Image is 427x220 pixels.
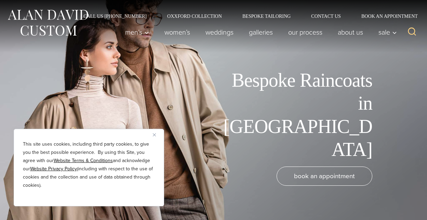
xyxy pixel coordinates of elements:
button: Close [153,131,161,139]
a: book an appointment [277,167,372,186]
span: book an appointment [294,171,355,181]
a: Galleries [241,25,281,39]
a: About Us [330,25,371,39]
span: Men’s [125,29,149,36]
p: This site uses cookies, including third party cookies, to give you the best possible experience. ... [23,140,155,190]
a: Bespoke Tailoring [232,14,301,19]
a: Website Privacy Policy [30,165,77,172]
a: Women’s [157,25,198,39]
nav: Primary Navigation [118,25,401,39]
img: Alan David Custom [7,8,89,38]
nav: Secondary Navigation [73,14,420,19]
a: Oxxford Collection [157,14,232,19]
img: Close [153,133,156,136]
a: Website Terms & Conditions [54,157,113,164]
a: Call Us [PHONE_NUMBER] [73,14,157,19]
a: Contact Us [301,14,351,19]
a: Our Process [281,25,330,39]
a: weddings [198,25,241,39]
h1: Bespoke Raincoats in [GEOGRAPHIC_DATA] [218,69,372,161]
span: Sale [378,29,397,36]
button: View Search Form [404,24,420,40]
a: Book an Appointment [351,14,420,19]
